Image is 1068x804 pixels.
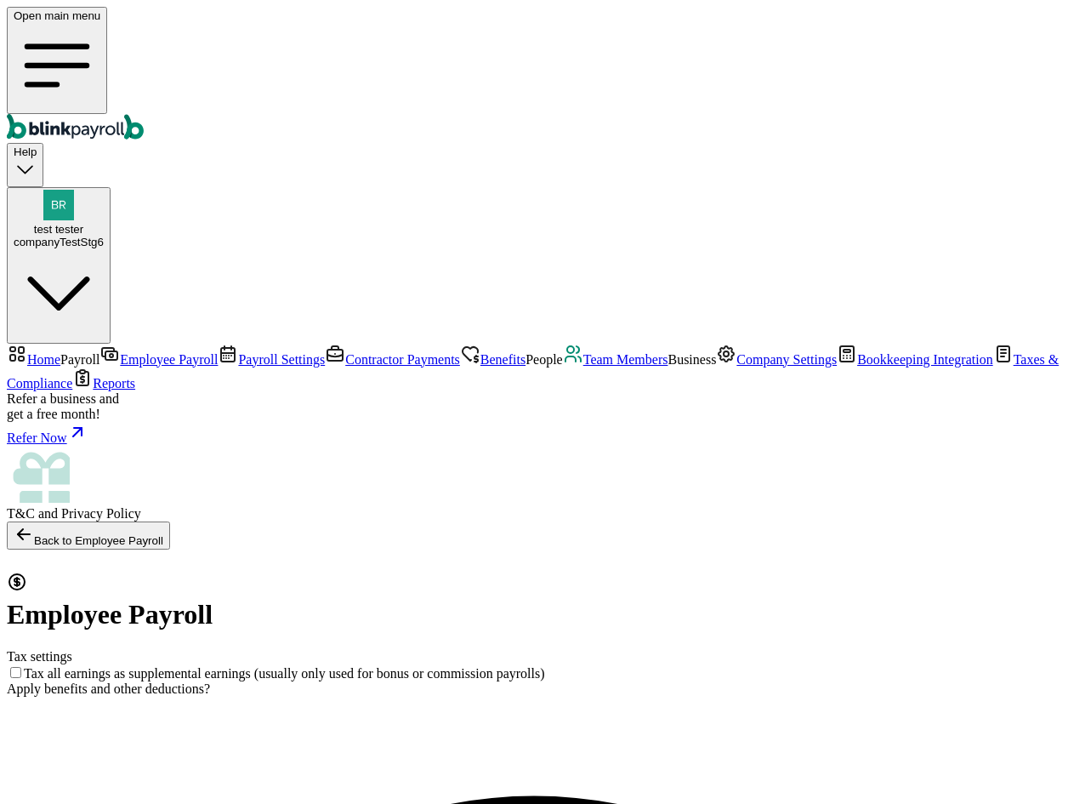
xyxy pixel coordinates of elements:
[7,7,1061,143] nav: Global
[837,352,993,367] a: Bookkeeping Integration
[7,352,60,367] a: Home
[7,522,170,550] button: Back to Employee Payroll
[667,352,716,367] span: Business
[14,236,104,248] div: companyTestStg6
[7,352,1059,391] a: Taxes & Compliance
[34,223,84,236] span: test tester
[525,352,563,367] span: People
[480,352,525,367] span: Benefits
[120,352,218,367] span: Employee Payroll
[583,352,668,367] span: Team Members
[736,352,837,367] span: Company Settings
[10,667,21,678] input: Tax all earnings as supplemental earnings (usually only used for bonus or commission payrolls)
[7,422,1061,446] a: Refer Now
[14,145,37,158] span: Help
[7,506,35,521] span: T&C
[7,391,1061,422] div: Refer a business and get a free month!
[61,506,141,521] span: Privacy Policy
[14,9,100,22] span: Open main menu
[325,352,460,367] a: Contractor Payments
[7,681,210,696] span: Apply benefits and other deductions?
[7,143,43,186] button: Help
[72,376,135,391] a: Reports
[238,352,325,367] span: Payroll Settings
[857,352,993,367] span: Bookkeeping Integration
[7,344,1061,522] nav: Sidebar
[7,666,545,681] label: Tax all earnings as supplemental earnings (usually only used for bonus or commission payrolls)
[218,352,325,367] a: Payroll Settings
[93,376,135,391] span: Reports
[60,352,99,367] span: Payroll
[460,352,525,367] a: Benefits
[983,722,1068,804] iframe: Chat Widget
[7,7,107,114] button: Open main menu
[7,649,72,664] span: Tax settings
[7,506,141,521] span: and
[716,352,837,367] a: Company Settings
[99,352,218,367] a: Employee Payroll
[7,187,111,344] button: test testercompanyTestStg6
[27,352,60,367] span: Home
[563,352,668,367] a: Team Members
[7,567,1061,630] h1: Employee Payroll
[345,352,460,367] span: Contractor Payments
